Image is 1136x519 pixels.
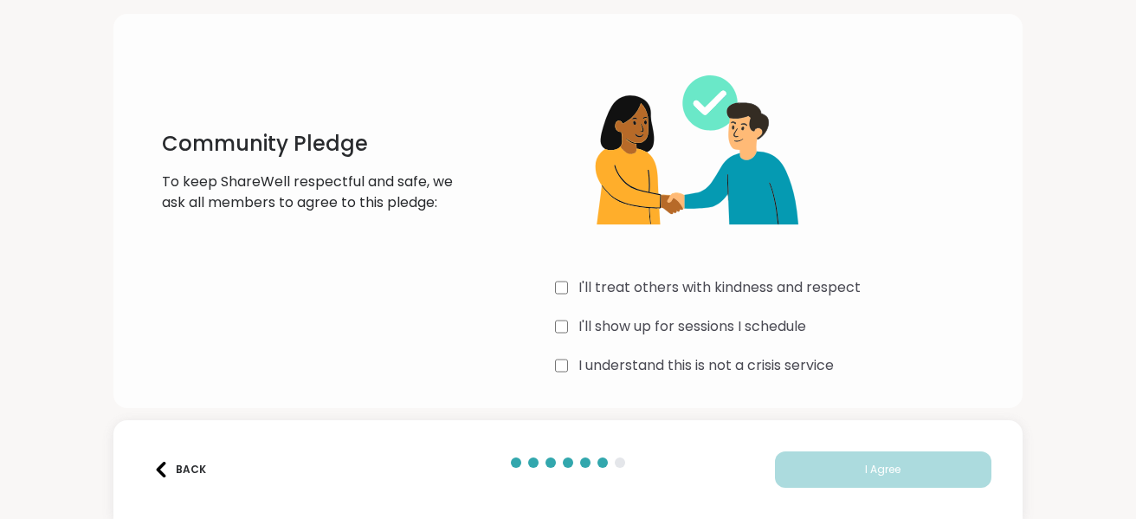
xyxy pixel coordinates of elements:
[865,462,900,477] span: I Agree
[162,130,464,158] h1: Community Pledge
[145,451,214,488] button: Back
[775,451,991,488] button: I Agree
[578,316,806,337] label: I'll show up for sessions I schedule
[153,462,206,477] div: Back
[578,355,834,376] label: I understand this is not a crisis service
[578,277,861,298] label: I'll treat others with kindness and respect
[162,172,464,213] p: To keep ShareWell respectful and safe, we ask all members to agree to this pledge:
